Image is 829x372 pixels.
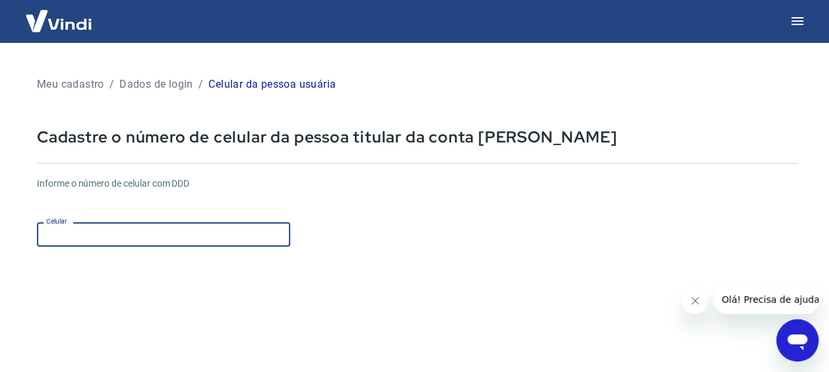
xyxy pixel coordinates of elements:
[37,77,104,92] p: Meu cadastro
[208,77,336,92] p: Celular da pessoa usuária
[46,216,67,226] label: Celular
[714,285,818,314] iframe: Mensagem da empresa
[776,319,818,361] iframe: Botão para abrir a janela de mensagens
[119,77,193,92] p: Dados de login
[37,177,797,191] h6: Informe o número de celular com DDD
[109,77,114,92] p: /
[8,9,111,20] span: Olá! Precisa de ajuda?
[37,127,797,147] p: Cadastre o número de celular da pessoa titular da conta [PERSON_NAME]
[16,1,102,41] img: Vindi
[199,77,203,92] p: /
[682,288,708,314] iframe: Fechar mensagem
